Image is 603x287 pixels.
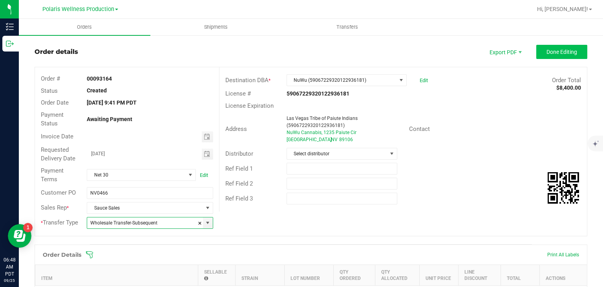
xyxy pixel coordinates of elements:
[537,6,588,12] span: Hi, [PERSON_NAME]!
[198,265,235,285] th: Sellable
[225,195,253,202] span: Ref Field 3
[202,149,213,160] span: Toggle calendar
[225,150,253,157] span: Distributor
[6,23,14,31] inline-svg: Inventory
[41,167,64,183] span: Payment Terms
[41,111,64,127] span: Payment Status
[200,172,208,178] a: Edit
[548,172,579,204] img: Scan me!
[87,99,137,106] strong: [DATE] 9:41 PM PDT
[225,90,251,97] span: License #
[35,265,198,285] th: Item
[409,125,430,132] span: Contact
[330,137,331,142] span: ,
[331,137,338,142] span: NV
[41,204,67,211] span: Sales Rep
[282,19,413,35] a: Transfers
[202,131,213,142] span: Toggle calendar
[225,180,253,187] span: Ref Field 2
[4,256,15,278] p: 06:48 AM PDT
[459,265,501,285] th: Line Discount
[6,40,14,48] inline-svg: Outbound
[481,45,528,59] li: Export PDF
[287,75,397,86] span: NuWu (59067229320122936181)
[225,102,274,109] span: License Expiration
[501,265,540,285] th: Total
[41,189,76,196] span: Customer PO
[41,75,60,82] span: Order #
[19,19,150,35] a: Orders
[235,265,284,285] th: Strain
[4,278,15,283] p: 09/25
[536,45,587,59] button: Done Editing
[23,223,33,232] iframe: Resource center unread badge
[548,172,579,204] qrcode: 00093164
[87,87,107,94] strong: Created
[552,77,581,84] span: Order Total
[287,137,332,142] span: [GEOGRAPHIC_DATA]
[225,77,269,84] span: Destination DBA
[225,165,253,172] span: Ref Field 1
[287,148,387,159] span: Select distributor
[375,265,420,285] th: Qty Allocated
[225,125,247,132] span: Address
[287,90,349,97] strong: 59067229320122936181
[66,24,102,31] span: Orders
[287,116,358,128] span: Las Vegas Tribe of Paiute Indians (59067229320122936181)
[287,130,356,135] span: NuWu Cannabis, 1235 Paiute Cir
[41,146,75,162] span: Requested Delivery Date
[420,77,428,83] a: Edit
[41,219,78,226] span: Transfer Type
[42,6,114,13] span: Polaris Wellness Production
[8,224,31,248] iframe: Resource center
[546,49,577,55] span: Done Editing
[420,265,459,285] th: Unit Price
[326,24,369,31] span: Transfers
[43,252,81,258] h1: Order Details
[194,24,238,31] span: Shipments
[41,133,73,140] span: Invoice Date
[87,169,186,180] span: Net 30
[284,265,333,285] th: Lot Number
[35,47,78,57] div: Order details
[556,85,581,91] strong: $8,400.00
[339,137,353,142] span: 89106
[87,116,132,122] strong: Awaiting Payment
[41,87,58,94] span: Status
[150,19,282,35] a: Shipments
[87,202,203,213] span: Sauce Sales
[197,217,202,229] span: clear
[87,75,112,82] strong: 00093164
[41,99,69,106] span: Order Date
[540,265,587,285] th: Actions
[333,265,375,285] th: Qty Ordered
